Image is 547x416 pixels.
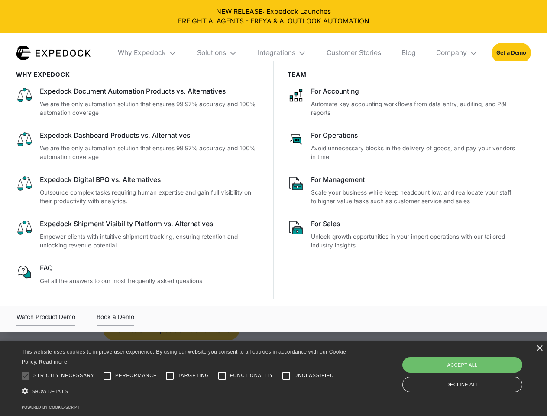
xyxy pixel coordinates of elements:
p: Outsource complex tasks requiring human expertise and gain full visibility on their productivity ... [40,188,260,206]
div: For Accounting [311,87,517,96]
div: For Operations [311,131,517,140]
div: Expedock Digital BPO vs. Alternatives [40,175,260,185]
div: Solutions [197,49,226,57]
p: We are the only automation solution that ensures 99.97% accuracy and 100% automation coverage [40,100,260,117]
span: Strictly necessary [33,372,94,379]
p: Empower clients with intuitive shipment tracking, ensuring retention and unlocking revenue potent... [40,232,260,250]
span: Targeting [178,372,209,379]
div: Integrations [251,32,313,73]
a: Expedock Shipment Visibility Platform vs. AlternativesEmpower clients with intuitive shipment tra... [16,219,260,250]
p: We are the only automation solution that ensures 99.97% accuracy and 100% automation coverage [40,144,260,162]
span: Unclassified [294,372,334,379]
span: Show details [32,389,68,394]
div: For Management [311,175,517,185]
a: open lightbox [16,312,75,326]
div: Team [288,71,518,78]
div: Solutions [191,32,244,73]
p: Avoid unnecessary blocks in the delivery of goods, and pay your vendors in time [311,144,517,162]
a: FAQGet all the answers to our most frequently asked questions [16,263,260,285]
a: Read more [39,358,67,365]
a: Expedock Digital BPO vs. AlternativesOutsource complex tasks requiring human expertise and gain f... [16,175,260,206]
a: FREIGHT AI AGENTS - FREYA & AI OUTLOOK AUTOMATION [7,16,541,26]
a: Customer Stories [320,32,388,73]
a: For SalesUnlock growth opportunities in your import operations with our tailored industry insights. [288,219,518,250]
a: Get a Demo [492,43,531,62]
a: For ManagementScale your business while keep headcount low, and reallocate your staff to higher v... [288,175,518,206]
div: Company [429,32,485,73]
a: For OperationsAvoid unnecessary blocks in the delivery of goods, and pay your vendors in time [288,131,518,162]
span: This website uses cookies to improve user experience. By using our website you consent to all coo... [22,349,346,365]
div: Why Expedock [118,49,166,57]
span: Functionality [230,372,273,379]
p: Automate key accounting workflows from data entry, auditing, and P&L reports [311,100,517,117]
div: Show details [22,386,349,397]
a: Blog [395,32,422,73]
div: Why Expedock [111,32,184,73]
div: Expedock Dashboard Products vs. Alternatives [40,131,260,140]
iframe: Chat Widget [403,322,547,416]
div: For Sales [311,219,517,229]
div: Expedock Shipment Visibility Platform vs. Alternatives [40,219,260,229]
span: Performance [115,372,157,379]
p: Scale your business while keep headcount low, and reallocate your staff to higher value tasks suc... [311,188,517,206]
a: Book a Demo [97,312,134,326]
div: Expedock Document Automation Products vs. Alternatives [40,87,260,96]
a: Powered by cookie-script [22,405,80,409]
a: Expedock Document Automation Products vs. AlternativesWe are the only automation solution that en... [16,87,260,117]
p: Unlock growth opportunities in your import operations with our tailored industry insights. [311,232,517,250]
div: NEW RELEASE: Expedock Launches [7,7,541,26]
p: Get all the answers to our most frequently asked questions [40,276,260,286]
a: Expedock Dashboard Products vs. AlternativesWe are the only automation solution that ensures 99.9... [16,131,260,162]
div: Company [436,49,467,57]
div: FAQ [40,263,260,273]
div: Integrations [258,49,295,57]
a: For AccountingAutomate key accounting workflows from data entry, auditing, and P&L reports [288,87,518,117]
div: Watch Product Demo [16,312,75,326]
div: WHy Expedock [16,71,260,78]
